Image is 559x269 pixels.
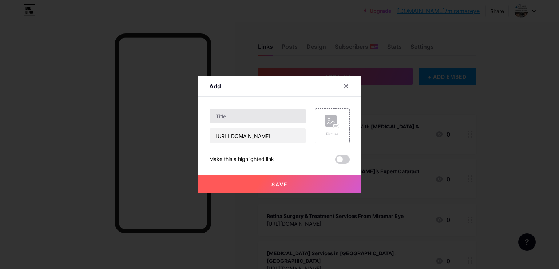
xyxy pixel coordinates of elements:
div: Add [209,82,221,91]
button: Save [198,175,361,193]
input: Title [210,109,306,123]
div: Make this a highlighted link [209,155,274,164]
div: Picture [325,131,340,137]
span: Save [271,181,288,187]
input: URL [210,128,306,143]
